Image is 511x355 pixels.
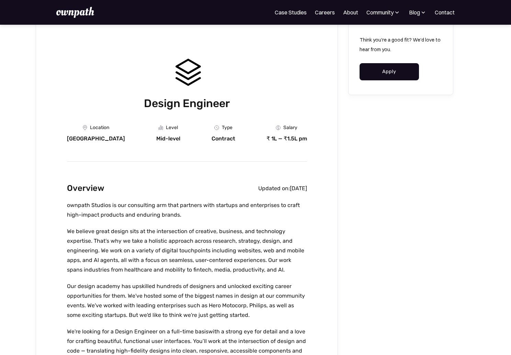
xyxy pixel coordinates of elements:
[409,8,420,16] div: Blog
[360,35,442,54] p: Think you're a good fit? We'd love to hear from you.
[67,282,307,320] p: Our design academy has upskilled hundreds of designers and unlocked exciting career opportunities...
[290,185,307,192] div: [DATE]
[360,63,419,80] a: Apply
[435,8,455,16] a: Contact
[158,125,163,130] img: Graph Icon - Job Board X Webflow Template
[214,125,219,130] img: Clock Icon - Job Board X Webflow Template
[67,227,307,275] p: We believe great design sits at the intersection of creative, business, and technology expertise....
[343,8,358,16] a: About
[283,125,297,130] div: Salary
[156,135,180,142] div: Mid-level
[366,8,400,16] div: Community
[67,201,307,220] p: ownpath Studios is our consulting arm that partners with startups and enterprises to craft high-i...
[258,185,290,192] div: Updated on:
[266,135,307,142] div: ₹ 1L — ₹1.5L pm
[90,125,109,130] div: Location
[222,125,232,130] div: Type
[315,8,335,16] a: Careers
[212,135,235,142] div: Contract
[166,125,178,130] div: Level
[67,182,104,195] h2: Overview
[67,95,307,111] h1: Design Engineer
[83,125,87,130] img: Location Icon - Job Board X Webflow Template
[67,135,125,142] div: [GEOGRAPHIC_DATA]
[366,8,394,16] div: Community
[276,125,281,130] img: Money Icon - Job Board X Webflow Template
[275,8,307,16] a: Case Studies
[409,8,427,16] div: Blog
